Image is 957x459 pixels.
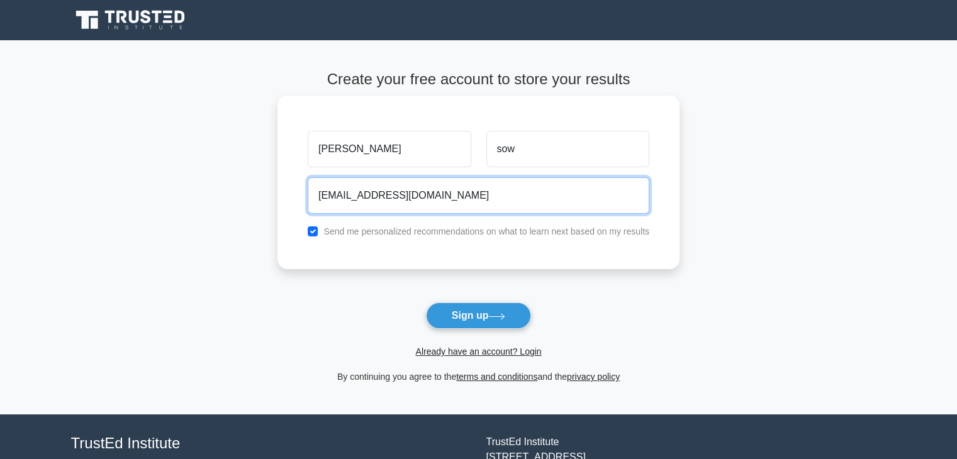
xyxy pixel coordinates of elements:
input: First name [308,131,471,167]
h4: Create your free account to store your results [277,70,680,89]
a: privacy policy [567,372,620,382]
label: Send me personalized recommendations on what to learn next based on my results [323,226,649,236]
h4: TrustEd Institute [71,434,471,453]
a: Already have an account? Login [415,346,541,357]
a: terms and conditions [456,372,537,382]
input: Email [308,177,649,214]
button: Sign up [426,302,532,329]
div: By continuing you agree to the and the [270,369,687,384]
input: Last name [486,131,649,167]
